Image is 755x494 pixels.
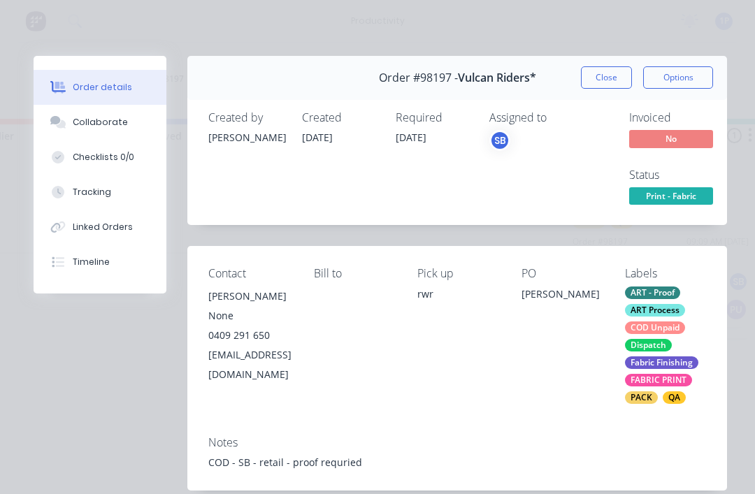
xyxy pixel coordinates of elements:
[625,374,692,386] div: FABRIC PRINT
[34,210,166,245] button: Linked Orders
[629,111,734,124] div: Invoiced
[208,455,706,470] div: COD - SB - retail - proof requried
[302,131,333,144] span: [DATE]
[34,140,166,175] button: Checklists 0/0
[208,345,292,384] div: [EMAIL_ADDRESS][DOMAIN_NAME]
[629,168,734,182] div: Status
[73,151,134,164] div: Checklists 0/0
[489,130,510,151] button: SB
[34,245,166,279] button: Timeline
[73,81,132,94] div: Order details
[396,111,473,124] div: Required
[208,286,292,326] div: [PERSON_NAME] None
[34,105,166,140] button: Collaborate
[643,66,713,89] button: Options
[73,186,111,198] div: Tracking
[396,131,426,144] span: [DATE]
[581,66,632,89] button: Close
[663,391,686,404] div: QA
[458,71,536,85] span: Vulcan Riders*
[34,175,166,210] button: Tracking
[522,286,603,306] div: [PERSON_NAME]
[522,267,603,280] div: PO
[489,111,629,124] div: Assigned to
[314,267,395,280] div: Bill to
[73,256,110,268] div: Timeline
[625,304,685,317] div: ART Process
[417,286,498,301] div: rwr
[625,356,698,369] div: Fabric Finishing
[208,436,706,449] div: Notes
[208,130,285,145] div: [PERSON_NAME]
[34,70,166,105] button: Order details
[625,391,658,404] div: PACK
[417,267,498,280] div: Pick up
[625,267,706,280] div: Labels
[629,187,713,205] span: Print - Fabric
[208,326,292,345] div: 0409 291 650
[625,286,680,299] div: ART - Proof
[629,187,713,208] button: Print - Fabric
[208,286,292,384] div: [PERSON_NAME] None0409 291 650[EMAIL_ADDRESS][DOMAIN_NAME]
[629,130,713,147] span: No
[625,339,672,351] div: Dispatch
[208,111,285,124] div: Created by
[379,71,458,85] span: Order #98197 -
[625,321,685,334] div: COD Unpaid
[302,111,379,124] div: Created
[73,221,133,233] div: Linked Orders
[73,116,128,129] div: Collaborate
[208,267,292,280] div: Contact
